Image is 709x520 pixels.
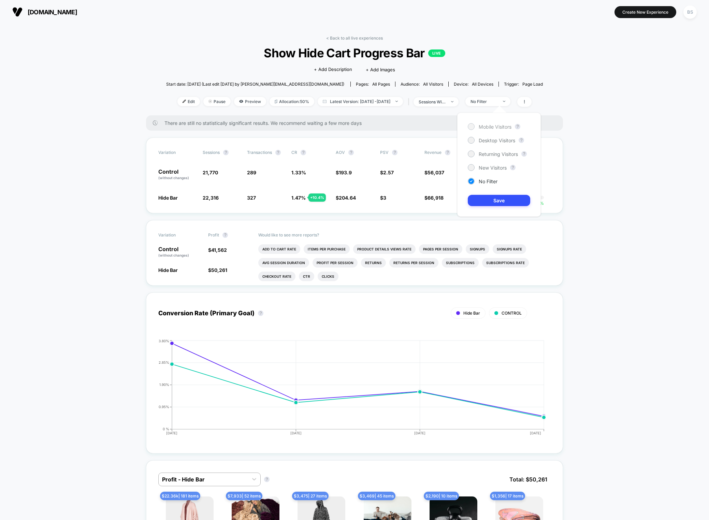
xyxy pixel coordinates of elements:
span: CONTROL [502,310,522,316]
tspan: 0 % [163,427,169,431]
button: ? [275,150,281,155]
img: end [503,101,505,102]
span: Preview [234,97,266,106]
li: Returns [361,258,386,268]
span: $ 7,933 | 52 items [226,492,262,500]
span: $ [208,267,227,273]
span: $ [424,170,444,175]
img: Visually logo [12,7,23,17]
tspan: [DATE] [166,431,177,435]
span: Transactions [247,150,272,155]
tspan: 1.90% [159,382,169,387]
span: There are still no statistically significant results. We recommend waiting a few more days [164,120,549,126]
span: all devices [472,82,493,87]
span: $ 3,469 | 45 items [358,492,395,500]
tspan: [DATE] [290,431,302,435]
span: Variation [158,150,196,155]
button: ? [222,232,228,238]
button: ? [348,150,354,155]
img: end [395,101,398,102]
img: edit [183,100,186,103]
span: AOV [336,150,345,155]
span: $ [336,195,356,201]
div: CONVERSION_RATE [151,339,544,441]
span: Edit [177,97,200,106]
li: Profit Per Session [313,258,358,268]
span: 289 [247,170,256,175]
p: Would like to see more reports? [258,232,551,237]
span: Start date: [DATE] (Last edit [DATE] by [PERSON_NAME][EMAIL_ADDRESS][DOMAIN_NAME]) [166,82,344,87]
span: + Add Images [366,67,395,72]
span: 66,918 [428,195,444,201]
span: all pages [372,82,390,87]
span: $ 1,356 | 17 items [490,492,525,500]
li: Items Per Purchase [304,244,350,254]
span: (without changes) [158,253,189,257]
button: ? [515,124,520,129]
span: $ [424,195,444,201]
div: Pages: [356,82,390,87]
span: $ [380,170,394,175]
tspan: [DATE] [530,431,541,435]
img: end [208,100,212,103]
tspan: 0.95% [159,405,169,409]
tspan: 3.80% [159,338,169,343]
span: Hide Bar [463,310,480,316]
button: ? [445,150,450,155]
span: Mobile Visitors [479,124,511,130]
div: No Filter [471,99,498,104]
span: 21,770 [203,170,218,175]
div: + 10.4 % [308,193,326,202]
li: Clicks [318,272,338,281]
span: Device: [448,82,498,87]
span: 22,316 [203,195,219,201]
li: Subscriptions Rate [482,258,529,268]
button: ? [301,150,306,155]
button: BS [681,5,699,19]
button: Create New Experience [614,6,676,18]
li: Ctr [299,272,314,281]
p: Control [158,246,201,258]
li: Subscriptions [442,258,479,268]
span: Sessions [203,150,220,155]
button: ? [519,138,524,143]
span: PSV [380,150,389,155]
li: Signups Rate [493,244,526,254]
span: Latest Version: [DATE] - [DATE] [318,97,403,106]
tspan: 2.85% [159,360,169,364]
span: $ [208,247,227,253]
span: [DOMAIN_NAME] [28,9,77,16]
div: Trigger: [504,82,543,87]
p: LIVE [428,49,445,57]
span: Profit [208,232,219,237]
li: Add To Cart Rate [258,244,300,254]
span: Variation [158,232,196,238]
span: Revenue [424,150,442,155]
button: ? [521,151,527,157]
span: | [406,97,414,107]
p: Control [158,169,196,180]
img: end [451,101,453,102]
span: New Visitors [479,165,507,171]
span: 50,261 [211,267,227,273]
span: No Filter [479,178,497,184]
button: Save [468,195,530,206]
span: + Add Description [314,66,352,73]
span: Hide Bar [158,267,178,273]
span: Total: $ 50,261 [506,473,551,486]
div: Audience: [401,82,443,87]
li: Returns Per Session [389,258,438,268]
span: Pause [203,97,231,106]
span: (without changes) [158,176,189,180]
span: All Visitors [423,82,443,87]
span: 56,037 [428,170,444,175]
img: rebalance [275,100,277,103]
span: $ [380,195,386,201]
li: Checkout Rate [258,272,295,281]
img: calendar [323,100,327,103]
button: ? [264,477,270,482]
span: $ [336,170,352,175]
span: 327 [247,195,256,201]
button: ? [258,310,263,316]
li: Avg Session Duration [258,258,309,268]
